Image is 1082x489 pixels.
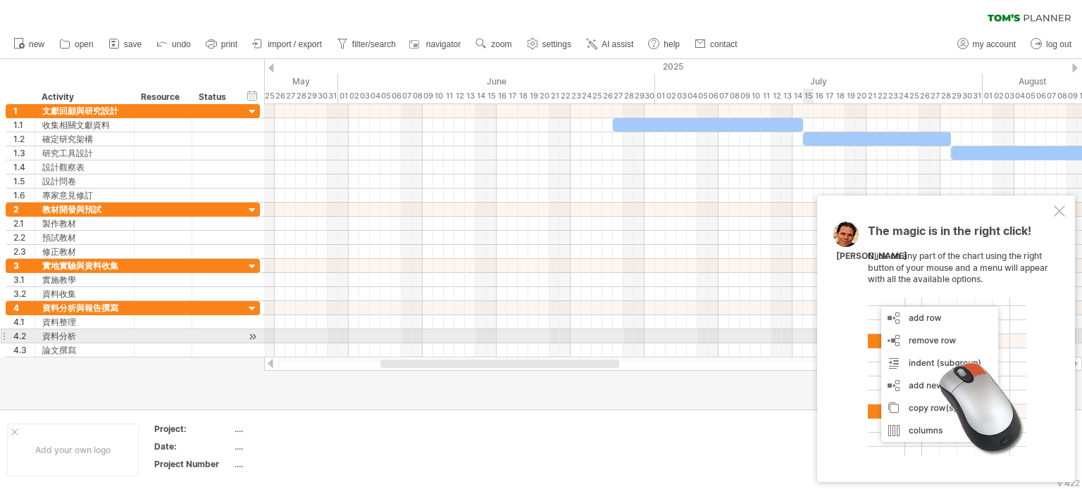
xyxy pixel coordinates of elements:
[1027,35,1076,53] a: log out
[1004,89,1014,103] div: Sunday, 3 August 2025
[542,39,571,49] span: settings
[13,273,35,286] div: 3.1
[370,89,380,103] div: Wednesday, 4 June 2025
[306,89,317,103] div: Thursday, 29 May 2025
[42,301,127,315] div: 資料分析與報告撰寫
[349,89,359,103] div: Monday, 2 June 2025
[571,89,581,103] div: Monday, 23 June 2025
[264,89,275,103] div: Sunday, 25 May 2025
[750,89,761,103] div: Thursday, 10 July 2025
[491,39,511,49] span: zoom
[1025,89,1036,103] div: Tuesday, 5 August 2025
[1067,89,1078,103] div: Saturday, 9 August 2025
[391,89,402,103] div: Friday, 6 June 2025
[1057,89,1067,103] div: Friday, 8 August 2025
[285,89,296,103] div: Tuesday, 27 May 2025
[380,89,391,103] div: Thursday, 5 June 2025
[42,343,127,357] div: 論文撰寫
[836,250,907,262] div: [PERSON_NAME]
[412,89,423,103] div: Sunday, 8 June 2025
[664,39,680,49] span: help
[676,89,687,103] div: Thursday, 3 July 2025
[866,89,877,103] div: Monday, 21 July 2025
[877,89,888,103] div: Tuesday, 22 July 2025
[249,35,326,53] a: import / export
[592,89,602,103] div: Wednesday, 25 June 2025
[13,329,35,343] div: 4.2
[338,89,349,103] div: Sunday, 1 June 2025
[868,225,1051,456] div: Click on any part of the chart using the right button of your mouse and a menu will appear with a...
[13,245,35,258] div: 2.3
[154,423,232,435] div: Project:
[518,89,528,103] div: Wednesday, 18 June 2025
[296,89,306,103] div: Wednesday, 28 May 2025
[13,118,35,132] div: 1.1
[691,35,742,53] a: contact
[845,89,856,103] div: Saturday, 19 July 2025
[583,35,638,53] a: AI assist
[42,315,127,329] div: 資料整理
[433,89,444,103] div: Tuesday, 10 June 2025
[154,458,232,470] div: Project Number
[402,89,412,103] div: Saturday, 7 June 2025
[13,203,35,216] div: 2
[888,89,898,103] div: Wednesday, 23 July 2025
[359,89,370,103] div: Tuesday, 3 June 2025
[13,287,35,300] div: 3.2
[268,39,322,49] span: import / export
[1057,478,1080,488] div: v 422
[338,74,655,89] div: June 2025
[13,301,35,315] div: 4
[13,104,35,118] div: 1
[172,39,191,49] span: undo
[154,440,232,452] div: Date:
[444,89,454,103] div: Wednesday, 11 June 2025
[199,90,230,104] div: Status
[782,89,792,103] div: Sunday, 13 July 2025
[10,35,49,53] a: new
[275,89,285,103] div: Monday, 26 May 2025
[634,89,645,103] div: Sunday, 29 June 2025
[13,217,35,230] div: 2.1
[623,89,634,103] div: Saturday, 28 June 2025
[42,259,127,272] div: 實地實驗與資料收集
[42,231,127,244] div: 預試教材
[645,89,655,103] div: Monday, 30 June 2025
[42,189,127,202] div: 專家意見修訂
[1046,89,1057,103] div: Thursday, 7 August 2025
[708,89,719,103] div: Sunday, 6 July 2025
[835,89,845,103] div: Friday, 18 July 2025
[42,329,127,343] div: 資料分析
[1046,39,1071,49] span: log out
[235,440,353,452] div: ....
[602,89,613,103] div: Thursday, 26 June 2025
[761,89,771,103] div: Friday, 11 July 2025
[539,89,549,103] div: Friday, 20 June 2025
[13,231,35,244] div: 2.2
[814,89,824,103] div: Wednesday, 16 July 2025
[153,35,195,53] a: undo
[42,118,127,132] div: 收集相關文獻資料
[42,90,126,104] div: Activity
[771,89,782,103] div: Saturday, 12 July 2025
[951,89,962,103] div: Tuesday, 29 July 2025
[486,89,497,103] div: Sunday, 15 June 2025
[868,224,1031,245] span: The magic is in the right click!
[824,89,835,103] div: Thursday, 17 July 2025
[1014,89,1025,103] div: Monday, 4 August 2025
[75,39,94,49] span: open
[710,39,738,49] span: contact
[42,287,127,300] div: 資料收集
[317,89,328,103] div: Friday, 30 May 2025
[407,35,465,53] a: navigator
[124,39,142,49] span: save
[42,273,127,286] div: 實施教學
[423,89,433,103] div: Monday, 9 June 2025
[602,39,633,49] span: AI assist
[581,89,592,103] div: Tuesday, 24 June 2025
[13,189,35,202] div: 1.6
[497,89,507,103] div: Monday, 16 June 2025
[549,89,560,103] div: Saturday, 21 June 2025
[613,89,623,103] div: Friday, 27 June 2025
[856,89,866,103] div: Sunday, 20 July 2025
